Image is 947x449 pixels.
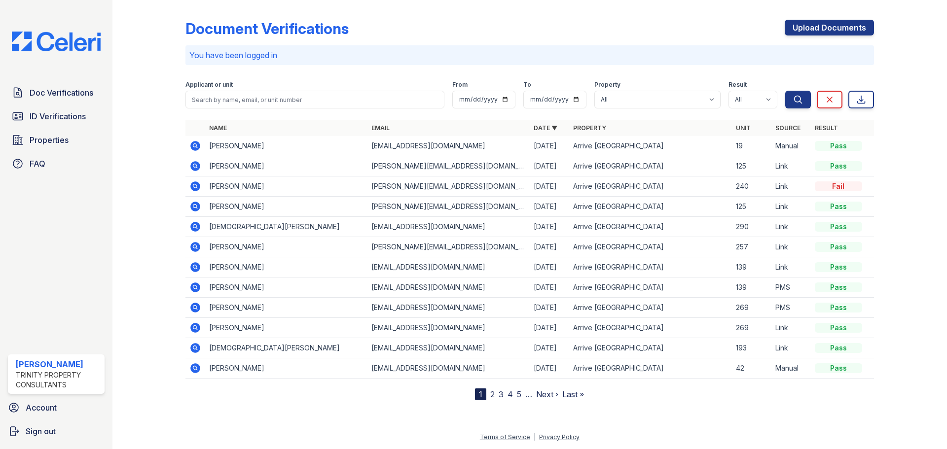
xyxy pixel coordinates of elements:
td: Link [771,338,811,358]
a: Unit [736,124,751,132]
span: Account [26,402,57,414]
span: Doc Verifications [30,87,93,99]
a: Privacy Policy [539,433,580,441]
td: [DATE] [530,338,569,358]
td: [PERSON_NAME] [205,298,367,318]
div: Fail [815,181,862,191]
td: Manual [771,358,811,379]
td: [PERSON_NAME] [205,156,367,176]
a: Next › [536,389,558,399]
a: Last » [562,389,584,399]
td: [DATE] [530,136,569,156]
span: ID Verifications [30,110,86,122]
td: Arrive [GEOGRAPHIC_DATA] [569,156,731,176]
td: 139 [732,257,771,277]
div: Pass [815,262,862,272]
td: [EMAIL_ADDRESS][DOMAIN_NAME] [367,217,530,237]
td: Link [771,237,811,257]
a: FAQ [8,154,105,173]
td: [PERSON_NAME][EMAIL_ADDRESS][DOMAIN_NAME] [367,197,530,217]
td: [EMAIL_ADDRESS][DOMAIN_NAME] [367,318,530,338]
td: [PERSON_NAME] [205,136,367,156]
div: Pass [815,202,862,211]
div: [PERSON_NAME] [16,358,101,370]
td: Arrive [GEOGRAPHIC_DATA] [569,176,731,197]
td: [DATE] [530,237,569,257]
a: Date ▼ [534,124,557,132]
label: From [452,81,468,89]
div: Pass [815,222,862,232]
div: Pass [815,282,862,292]
td: [DATE] [530,176,569,197]
td: [PERSON_NAME] [205,358,367,379]
td: Arrive [GEOGRAPHIC_DATA] [569,217,731,237]
td: [PERSON_NAME] [205,237,367,257]
td: [DEMOGRAPHIC_DATA][PERSON_NAME] [205,338,367,358]
td: [PERSON_NAME] [205,277,367,298]
a: Account [4,398,109,417]
td: [DATE] [530,257,569,277]
td: Link [771,156,811,176]
a: Upload Documents [785,20,874,35]
span: Properties [30,134,69,146]
td: 257 [732,237,771,257]
td: [PERSON_NAME] [205,197,367,217]
a: Terms of Service [480,433,530,441]
td: 139 [732,277,771,298]
td: Arrive [GEOGRAPHIC_DATA] [569,136,731,156]
a: Result [815,124,838,132]
td: [EMAIL_ADDRESS][DOMAIN_NAME] [367,358,530,379]
td: Arrive [GEOGRAPHIC_DATA] [569,298,731,318]
td: [PERSON_NAME][EMAIL_ADDRESS][DOMAIN_NAME] [367,237,530,257]
div: Pass [815,242,862,252]
a: 3 [499,389,504,399]
a: 4 [508,389,513,399]
a: Properties [8,130,105,150]
td: [PERSON_NAME] [205,257,367,277]
a: Source [775,124,801,132]
td: Link [771,197,811,217]
td: [DATE] [530,298,569,318]
td: Arrive [GEOGRAPHIC_DATA] [569,318,731,338]
a: Doc Verifications [8,83,105,103]
label: To [523,81,531,89]
span: Sign out [26,425,56,437]
td: Arrive [GEOGRAPHIC_DATA] [569,197,731,217]
td: [DATE] [530,318,569,338]
a: ID Verifications [8,106,105,126]
div: Pass [815,303,862,312]
td: [EMAIL_ADDRESS][DOMAIN_NAME] [367,298,530,318]
div: Trinity Property Consultants [16,370,101,390]
a: Email [371,124,390,132]
span: FAQ [30,158,45,170]
td: Link [771,217,811,237]
td: 269 [732,318,771,338]
td: 125 [732,197,771,217]
td: Link [771,176,811,197]
td: PMS [771,298,811,318]
div: Pass [815,363,862,373]
a: 5 [517,389,521,399]
a: Property [573,124,606,132]
td: [EMAIL_ADDRESS][DOMAIN_NAME] [367,277,530,298]
a: Sign out [4,421,109,441]
td: Arrive [GEOGRAPHIC_DATA] [569,257,731,277]
td: [DEMOGRAPHIC_DATA][PERSON_NAME] [205,217,367,237]
span: … [525,388,532,400]
td: Manual [771,136,811,156]
label: Property [594,81,620,89]
div: Pass [815,343,862,353]
div: | [534,433,536,441]
p: You have been logged in [189,49,870,61]
td: 19 [732,136,771,156]
td: 42 [732,358,771,379]
td: 125 [732,156,771,176]
td: [DATE] [530,217,569,237]
td: PMS [771,277,811,298]
td: [DATE] [530,156,569,176]
div: 1 [475,388,486,400]
td: Arrive [GEOGRAPHIC_DATA] [569,338,731,358]
td: Arrive [GEOGRAPHIC_DATA] [569,237,731,257]
td: [DATE] [530,277,569,298]
div: Pass [815,161,862,171]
